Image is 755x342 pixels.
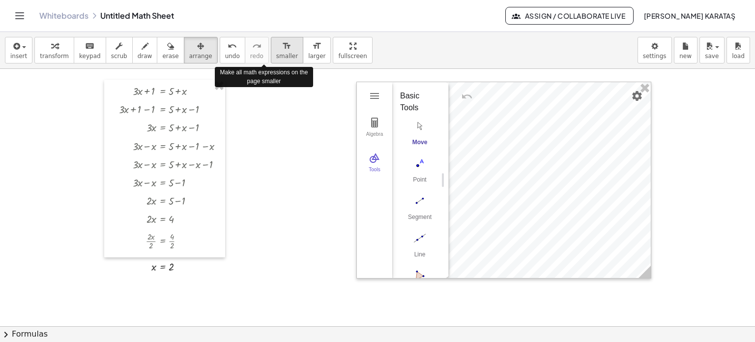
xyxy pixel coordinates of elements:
[157,37,184,63] button: erase
[189,53,212,60] span: arrange
[638,37,672,63] button: settings
[400,90,433,114] div: Basic Tools
[699,37,725,63] button: save
[400,230,439,265] button: Line. Select two points or positions
[228,40,237,52] i: undo
[400,176,439,190] div: Point
[303,37,331,63] button: format_sizelarger
[400,192,439,228] button: Segment. Select two points or positions
[162,53,178,60] span: erase
[359,131,390,145] div: Algebra
[705,53,719,60] span: save
[400,267,439,303] button: Polygon. Select all vertices, then first vertex again
[726,37,750,63] button: load
[312,40,321,52] i: format_size
[643,11,735,20] span: [PERSON_NAME] Karataş
[400,251,439,265] div: Line
[400,118,439,153] button: Move. Drag or select object
[40,53,69,60] span: transform
[215,67,313,87] div: Make all math expressions on the page smaller
[458,88,476,105] button: Undo
[74,37,106,63] button: keyboardkeypad
[400,155,439,190] button: Point. Select position or line, function, or curve
[333,37,372,63] button: fullscreen
[338,53,367,60] span: fullscreen
[276,53,298,60] span: smaller
[245,37,269,63] button: redoredo
[359,167,390,181] div: Tools
[79,53,101,60] span: keypad
[34,37,74,63] button: transform
[12,8,28,24] button: Toggle navigation
[400,139,439,153] div: Move
[106,37,133,63] button: scrub
[10,53,27,60] span: insert
[225,53,240,60] span: undo
[514,11,625,20] span: Assign / Collaborate Live
[5,37,32,63] button: insert
[271,37,303,63] button: format_sizesmaller
[400,214,439,227] div: Segment
[674,37,697,63] button: new
[111,53,127,60] span: scrub
[85,40,94,52] i: keyboard
[628,87,646,105] button: Settings
[138,53,152,60] span: draw
[308,53,325,60] span: larger
[369,90,380,102] img: Main Menu
[282,40,291,52] i: format_size
[220,37,245,63] button: undoundo
[184,37,218,63] button: arrange
[250,53,263,60] span: redo
[732,53,745,60] span: load
[252,40,261,52] i: redo
[636,7,743,25] button: [PERSON_NAME] Karataş
[39,11,88,21] a: Whiteboards
[505,7,634,25] button: Assign / Collaborate Live
[679,53,692,60] span: new
[643,53,667,60] span: settings
[132,37,158,63] button: draw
